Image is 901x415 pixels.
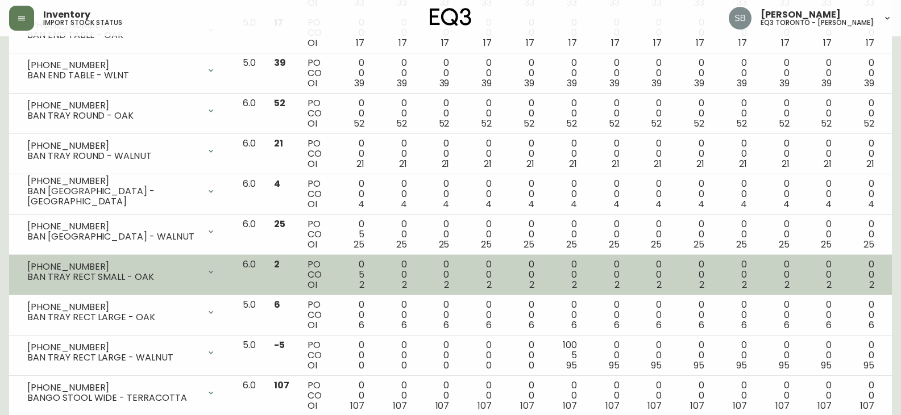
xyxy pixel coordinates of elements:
[850,340,874,371] div: 0 0
[467,219,492,250] div: 0 0
[43,10,90,19] span: Inventory
[383,179,407,209] div: 0 0
[553,179,577,209] div: 0 0
[637,259,662,290] div: 0 0
[741,198,747,211] span: 4
[510,139,534,169] div: 0 0
[821,359,832,372] span: 95
[761,10,841,19] span: [PERSON_NAME]
[27,262,200,272] div: [PHONE_NUMBER]
[18,179,225,204] div: [PHONE_NUMBER]BAN [GEOGRAPHIC_DATA] - [GEOGRAPHIC_DATA]
[27,141,200,151] div: [PHONE_NUMBER]
[308,117,317,130] span: OI
[611,36,620,49] span: 17
[821,238,832,251] span: 25
[425,219,450,250] div: 0 0
[354,238,364,251] span: 25
[613,198,620,211] span: 4
[637,340,662,371] div: 0 0
[383,98,407,129] div: 0 0
[18,259,225,284] div: [PHONE_NUMBER]BAN TRAY RECT SMALL - OAK
[308,139,322,169] div: PO CO
[694,117,704,130] span: 52
[637,139,662,169] div: 0 0
[484,157,492,170] span: 21
[528,198,534,211] span: 4
[821,117,832,130] span: 52
[765,58,790,89] div: 0 0
[826,318,832,332] span: 6
[680,340,704,371] div: 0 0
[783,198,790,211] span: 4
[779,117,790,130] span: 52
[529,278,534,291] span: 2
[425,340,450,371] div: 0 0
[441,36,450,49] span: 17
[694,77,704,90] span: 39
[354,117,364,130] span: 52
[637,219,662,250] div: 0 0
[481,238,492,251] span: 25
[18,98,225,123] div: [PHONE_NUMBER]BAN TRAY ROUND - OAK
[782,157,790,170] span: 21
[27,221,200,232] div: [PHONE_NUMBER]
[425,380,450,411] div: 0 0
[869,318,874,332] span: 6
[680,98,704,129] div: 0 0
[529,318,534,332] span: 6
[553,58,577,89] div: 0 0
[680,179,704,209] div: 0 0
[443,198,449,211] span: 4
[779,77,790,90] span: 39
[274,97,285,110] span: 52
[808,300,832,330] div: 0 0
[340,139,364,169] div: 0 0
[680,58,704,89] div: 0 0
[571,198,577,211] span: 4
[651,77,662,90] span: 39
[398,36,407,49] span: 17
[680,300,704,330] div: 0 0
[526,157,534,170] span: 21
[467,58,492,89] div: 0 0
[340,98,364,129] div: 0 0
[524,117,534,130] span: 52
[399,157,407,170] span: 21
[736,238,747,251] span: 25
[487,278,492,291] span: 2
[827,278,832,291] span: 2
[442,157,450,170] span: 21
[866,36,874,49] span: 17
[27,186,200,207] div: BAN [GEOGRAPHIC_DATA] - [GEOGRAPHIC_DATA]
[340,219,364,250] div: 0 5
[729,7,751,30] img: 62e4f14275e5c688c761ab51c449f16a
[808,340,832,371] div: 0 0
[18,300,225,325] div: [PHONE_NUMBER]BAN TRAY RECT LARGE - OAK
[234,174,265,215] td: 6.0
[359,278,364,291] span: 2
[637,300,662,330] div: 0 0
[274,379,289,392] span: 107
[654,157,662,170] span: 21
[529,359,534,372] span: 0
[308,259,322,290] div: PO CO
[340,58,364,89] div: 0 0
[27,393,200,403] div: BANGO STOOL WIDE - TERRACOTTA
[439,77,450,90] span: 39
[356,157,364,170] span: 21
[27,70,200,81] div: BAN END TABLE - WLNT
[467,259,492,290] div: 0 0
[614,278,620,291] span: 2
[383,259,407,290] div: 0 0
[821,77,832,90] span: 39
[425,58,450,89] div: 0 0
[308,198,317,211] span: OI
[274,137,283,150] span: 21
[723,340,747,371] div: 0 0
[569,157,577,170] span: 21
[18,58,225,83] div: [PHONE_NUMBER]BAN END TABLE - WLNT
[234,94,265,134] td: 6.0
[808,219,832,250] div: 0 0
[637,98,662,129] div: 0 0
[653,36,662,49] span: 17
